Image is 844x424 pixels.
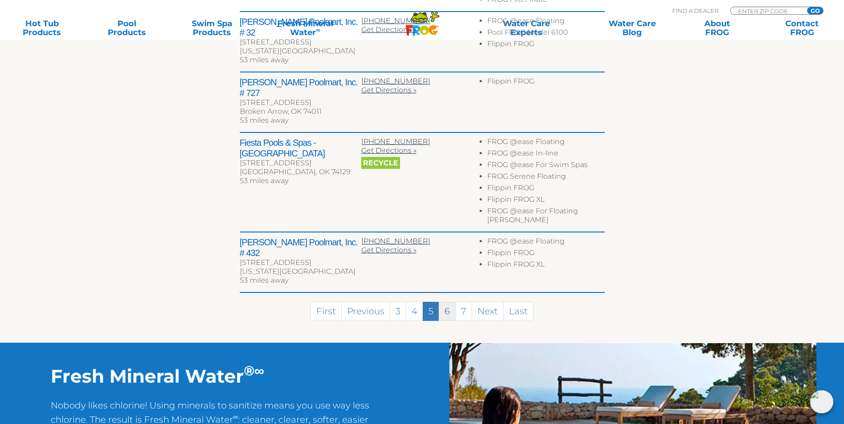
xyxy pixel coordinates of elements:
a: Water CareBlog [599,19,665,37]
a: [PHONE_NUMBER] [361,77,430,85]
span: 53 miles away [240,56,288,64]
a: 7 [455,302,472,321]
li: FROG @ease For Floating [PERSON_NAME] [487,207,604,227]
input: GO [807,7,823,14]
a: 5 [423,302,439,321]
a: PoolProducts [94,19,160,37]
a: ContactFROG [769,19,835,37]
div: [GEOGRAPHIC_DATA], OK 74129 [240,168,361,176]
li: Flippin FROG XL [487,195,604,207]
span: 53 miles away [240,176,288,185]
a: [PHONE_NUMBER] [361,16,430,25]
li: Flippin FROG [487,248,604,260]
a: 3 [390,302,406,321]
div: [STREET_ADDRESS] [240,38,361,47]
a: Get Directions » [361,246,416,254]
a: Get Directions » [361,86,416,94]
li: Flippin FROG [487,40,604,51]
div: [STREET_ADDRESS] [240,258,361,267]
h2: Fiesta Pools & Spas - [GEOGRAPHIC_DATA] [240,137,361,159]
h2: [PERSON_NAME] Poolmart, Inc. # 432 [240,237,361,258]
div: [US_STATE][GEOGRAPHIC_DATA] [240,267,361,276]
div: Broken Arrow, OK 74011 [240,107,361,116]
span: 53 miles away [240,276,288,284]
a: Get Directions » [361,25,416,34]
li: FROG @ease Floating [487,137,604,149]
li: FROG @ease Floating [487,237,604,248]
a: Get Directions » [361,146,416,155]
a: Next [472,302,504,321]
a: Previous [341,302,390,321]
a: 4 [406,302,423,321]
a: 6 [439,302,456,321]
li: FROG @ease Floating [487,16,604,28]
a: [PHONE_NUMBER] [361,137,430,146]
h2: [PERSON_NAME] Poolmart, Inc. # 32 [240,16,361,38]
span: 53 miles away [240,116,288,124]
a: Swim SpaProducts [179,19,245,37]
li: FROG Serene Floating [487,172,604,184]
a: First [311,302,342,321]
div: [US_STATE][GEOGRAPHIC_DATA] [240,47,361,56]
a: [PHONE_NUMBER] [361,237,430,245]
img: openIcon [810,390,833,413]
div: [STREET_ADDRESS] [240,159,361,168]
li: Pool FROG Model 6100 [487,28,604,40]
li: FROG @ease In-line [487,149,604,160]
li: FROG @ease For Swim Spas [487,160,604,172]
a: Last [503,302,533,321]
a: Hot TubProducts [9,19,75,37]
sup: ∞ [254,362,264,379]
a: AboutFROG [684,19,750,37]
li: Flippin FROG XL [487,260,604,272]
li: Flippin FROG [487,184,604,195]
input: Zip Code Form [737,7,797,15]
div: [STREET_ADDRESS] [240,98,361,107]
li: Flippin FROG [487,77,604,88]
sup: ∞ [233,412,238,421]
p: Find A Dealer [672,7,719,15]
span: Recycle [361,157,400,169]
h2: [PERSON_NAME] Poolmart, Inc. # 727 [240,77,361,98]
sup: ® [244,362,254,379]
h2: Fresh Mineral Water [51,365,372,387]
